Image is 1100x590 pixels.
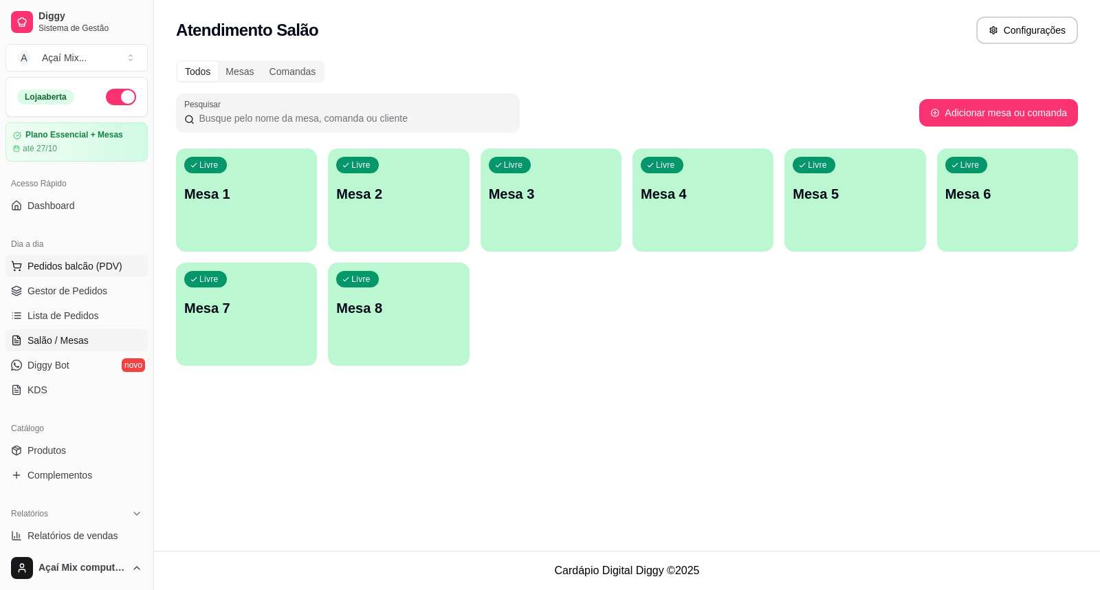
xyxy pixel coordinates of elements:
[5,354,148,376] a: Diggy Botnovo
[17,51,31,65] span: A
[184,298,309,318] p: Mesa 7
[176,19,318,41] h2: Atendimento Salão
[351,160,371,171] p: Livre
[5,255,148,277] button: Pedidos balcão (PDV)
[945,184,1070,204] p: Mesa 6
[27,529,118,543] span: Relatórios de vendas
[38,10,142,23] span: Diggy
[784,149,925,252] button: LivreMesa 5
[5,525,148,547] a: Relatórios de vendas
[199,160,219,171] p: Livre
[262,62,324,81] div: Comandas
[38,23,142,34] span: Sistema de Gestão
[328,263,469,366] button: LivreMesa 8
[5,280,148,302] a: Gestor de Pedidos
[5,417,148,439] div: Catálogo
[5,233,148,255] div: Dia a dia
[27,444,66,457] span: Produtos
[184,184,309,204] p: Mesa 1
[336,298,461,318] p: Mesa 8
[154,551,1100,590] footer: Cardápio Digital Diggy © 2025
[336,184,461,204] p: Mesa 2
[328,149,469,252] button: LivreMesa 2
[38,562,126,574] span: Açaí Mix computador
[351,274,371,285] p: Livre
[27,468,92,482] span: Complementos
[793,184,917,204] p: Mesa 5
[176,263,317,366] button: LivreMesa 7
[176,149,317,252] button: LivreMesa 1
[937,149,1078,252] button: LivreMesa 6
[5,305,148,327] a: Lista de Pedidos
[808,160,827,171] p: Livre
[5,379,148,401] a: KDS
[106,89,136,105] button: Alterar Status
[5,464,148,486] a: Complementos
[5,551,148,584] button: Açaí Mix computador
[25,130,123,140] article: Plano Essencial + Mesas
[27,259,122,273] span: Pedidos balcão (PDV)
[184,98,225,110] label: Pesquisar
[5,44,148,72] button: Select a team
[27,309,99,323] span: Lista de Pedidos
[27,334,89,347] span: Salão / Mesas
[960,160,980,171] p: Livre
[177,62,218,81] div: Todos
[5,439,148,461] a: Produtos
[27,358,69,372] span: Diggy Bot
[199,274,219,285] p: Livre
[976,17,1078,44] button: Configurações
[656,160,675,171] p: Livre
[632,149,773,252] button: LivreMesa 4
[5,195,148,217] a: Dashboard
[5,329,148,351] a: Salão / Mesas
[218,62,261,81] div: Mesas
[5,173,148,195] div: Acesso Rápido
[17,89,74,105] div: Loja aberta
[27,383,47,397] span: KDS
[481,149,621,252] button: LivreMesa 3
[489,184,613,204] p: Mesa 3
[5,122,148,162] a: Plano Essencial + Mesasaté 27/10
[919,99,1078,127] button: Adicionar mesa ou comanda
[11,508,48,519] span: Relatórios
[27,199,75,212] span: Dashboard
[641,184,765,204] p: Mesa 4
[27,284,107,298] span: Gestor de Pedidos
[23,143,57,154] article: até 27/10
[195,111,511,125] input: Pesquisar
[5,6,148,39] a: DiggySistema de Gestão
[504,160,523,171] p: Livre
[42,51,87,65] div: Açaí Mix ...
